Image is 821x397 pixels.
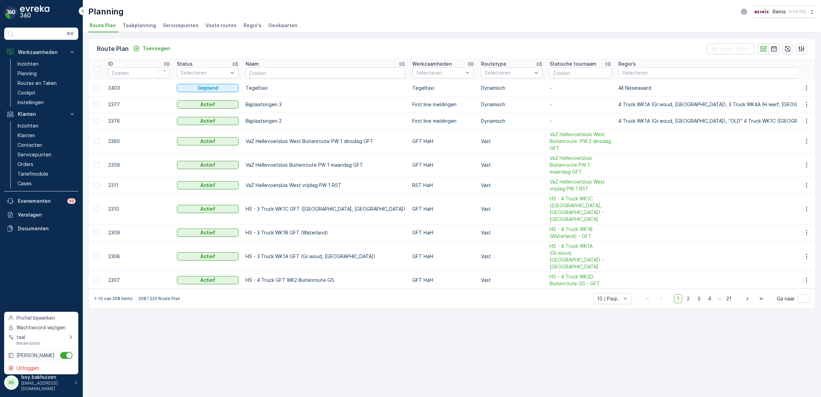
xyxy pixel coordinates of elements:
button: Actief [177,161,239,169]
p: Bijplaatsingen 3 [246,101,405,108]
a: Inzichten [15,59,78,69]
div: Toggle Row Selected [94,118,100,124]
p: Planning [88,6,124,17]
span: Ga naar [777,295,795,302]
p: 2403 [108,85,170,91]
p: RST HaH [412,182,474,189]
span: 21 [723,294,734,303]
p: Actief [200,118,215,124]
p: Actief [200,277,215,284]
p: First line meldingen [412,118,474,124]
p: ⌘B [67,31,74,36]
p: 1-10 van 208 items [94,296,133,301]
p: Klanten [18,132,35,139]
p: Vast [481,277,543,284]
p: Actief [200,138,215,145]
p: Documenten [18,225,76,232]
a: Orders [15,159,78,169]
button: Actief [177,276,239,284]
a: Cases [15,179,78,188]
ul: Menu [4,312,78,374]
p: Tariefmodule [18,170,48,177]
p: 2377 [108,101,170,108]
div: Toggle Row Selected [94,230,100,235]
p: GFT HaH [412,253,474,260]
p: Actief [200,253,215,260]
a: Routes en Taken [15,78,78,88]
span: VaZ Hellevoetsluis West Buitenroute PW 2 dinsdag GFT [550,131,611,152]
p: Routetype [481,60,506,67]
img: logo_dark-DEwI_e13.png [20,5,49,19]
p: 2309 [108,229,170,236]
p: boy.bakhuizen [21,374,71,381]
a: VaZ Hellevoetsluis West vrijdag PW 1 RST [550,178,611,192]
a: Documenten [4,222,78,235]
p: Evenementen [18,198,63,205]
span: Vaste routes [205,22,237,29]
p: 2308 [108,253,170,260]
p: Reset filters [720,45,751,52]
span: taal [16,334,41,341]
button: Actief [177,137,239,145]
p: Planning [18,70,37,77]
a: Planning [15,69,78,78]
a: Contacten [15,140,78,150]
p: Dynamisch [481,101,543,108]
p: 2307 [108,277,170,284]
a: Inzichten [15,121,78,131]
button: Actief [177,117,239,125]
p: GFT HaH [412,138,474,145]
p: Cockpit [18,89,35,96]
p: Werkzaamheden [412,60,452,67]
span: [PERSON_NAME] [16,352,55,359]
span: Wachtwoord wijzigen [16,324,66,331]
span: Taakplanning [123,22,156,29]
span: HS - 4 Truck WK1C ([GEOGRAPHIC_DATA], [GEOGRAPHIC_DATA]) - [GEOGRAPHIC_DATA] [550,195,611,223]
p: Actief [200,206,215,212]
p: Actief [200,101,215,108]
a: Klanten [15,131,78,140]
p: Bijplaatsingen 2 [246,118,405,124]
p: Vast [481,182,543,189]
p: Selecteren [416,69,463,76]
p: Selecteren [181,69,228,76]
span: 1 [674,294,682,303]
p: HS - 3 Truck WK1B GFT (Waterland) [246,229,405,236]
input: Zoeken [108,67,170,78]
input: Zoeken [550,67,611,78]
p: - [550,101,611,108]
span: Route Plan [90,22,116,29]
a: Evenementen99 [4,194,78,208]
p: - [550,85,611,91]
span: Servicepunten [163,22,199,29]
div: BB [6,377,17,388]
span: 3 [694,294,704,303]
p: Instellingen [18,99,44,106]
p: ... [718,294,722,303]
span: HS - 4 Truck WK1A (Gr.woud, [GEOGRAPHIC_DATA]) - [GEOGRAPHIC_DATA] [550,243,611,270]
p: Toevoegen [143,45,170,52]
p: Status [177,60,193,67]
div: Toggle Row Selected [94,277,100,283]
span: Regio's [244,22,261,29]
p: Routes en Taken [18,80,57,87]
span: Uitloggen [16,365,39,372]
a: VaZ Hellevoetsluis Buitenroute PW 1 maandag GFT [550,155,611,175]
p: Selecteren [485,69,532,76]
span: 4 [705,294,715,303]
a: Cockpit [15,88,78,98]
p: Werkzaamheden [18,49,65,56]
p: Actief [200,162,215,168]
p: Verslagen [18,211,76,218]
p: Vast [481,162,543,168]
img: logo [4,5,18,19]
p: Actief [200,229,215,236]
p: Orders [18,161,33,168]
p: 2360 [108,138,170,145]
span: Nederlands [16,341,41,346]
p: Vast [481,206,543,212]
p: Regio's [618,60,636,67]
div: Toggle Row Selected [94,162,100,168]
button: Gepland [177,84,239,92]
p: Dynamisch [481,85,543,91]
